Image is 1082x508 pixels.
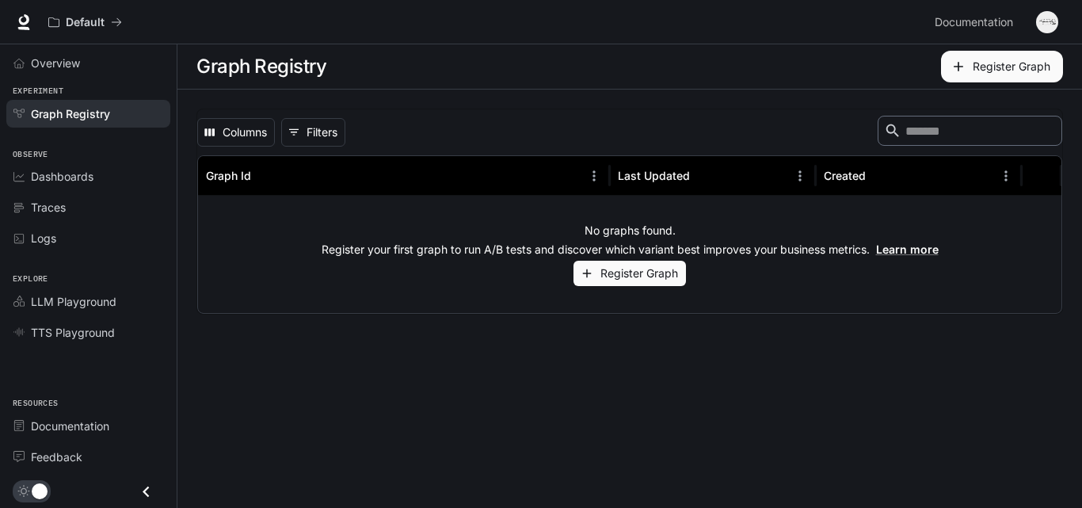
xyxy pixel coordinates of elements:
button: Register Graph [573,261,686,287]
p: Default [66,16,105,29]
a: Graph Registry [6,100,170,128]
button: Sort [691,164,715,188]
a: Feedback [6,443,170,471]
span: LLM Playground [31,293,116,310]
div: Created [824,169,866,182]
button: Menu [994,164,1018,188]
button: Close drawer [128,476,164,508]
a: Dashboards [6,162,170,190]
button: Menu [788,164,812,188]
button: Show filters [281,118,345,147]
button: Sort [253,164,276,188]
span: Feedback [31,449,82,465]
span: Dark mode toggle [32,482,48,499]
button: Register Graph [941,51,1063,82]
button: User avatar [1031,6,1063,38]
span: Documentation [935,13,1013,32]
span: Overview [31,55,80,71]
div: Graph Id [206,169,251,182]
a: Documentation [6,412,170,440]
span: Graph Registry [31,105,110,122]
a: Logs [6,224,170,252]
button: Select columns [197,118,275,147]
p: Register your first graph to run A/B tests and discover which variant best improves your business... [322,242,939,258]
h1: Graph Registry [196,51,326,82]
img: User avatar [1036,11,1058,33]
span: Logs [31,230,56,246]
a: Overview [6,49,170,77]
a: Traces [6,193,170,221]
button: Sort [867,164,891,188]
span: TTS Playground [31,324,115,341]
button: Menu [582,164,606,188]
a: TTS Playground [6,319,170,346]
a: Documentation [928,6,1025,38]
a: LLM Playground [6,288,170,315]
div: Last Updated [618,169,690,182]
div: Search [878,116,1062,149]
a: Learn more [876,243,939,256]
span: Traces [31,199,66,216]
button: All workspaces [41,6,129,38]
p: No graphs found. [585,223,676,239]
span: Documentation [31,418,109,434]
span: Dashboards [31,168,93,185]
